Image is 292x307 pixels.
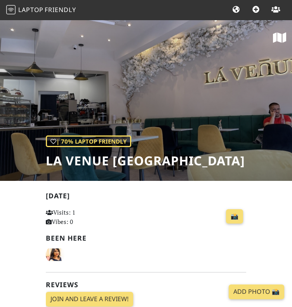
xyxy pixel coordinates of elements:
h2: Reviews [46,281,246,289]
a: Add Photo 📸 [229,284,284,299]
a: 📸 [226,209,243,224]
h2: Been here [46,234,246,242]
p: Visits: 1 Vibes: 0 [46,208,106,226]
h2: [DATE] [46,192,246,203]
div: | 70% Laptop Friendly [46,135,131,147]
span: Catherine Babu [46,250,64,258]
a: Join and leave a review! [46,292,133,307]
span: Friendly [45,5,76,14]
span: Laptop [18,5,43,14]
img: 1265-catherine.jpg [46,245,64,264]
a: LaptopFriendly LaptopFriendly [6,3,76,17]
h1: La Venue [GEOGRAPHIC_DATA] [46,153,245,168]
img: LaptopFriendly [6,5,16,14]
